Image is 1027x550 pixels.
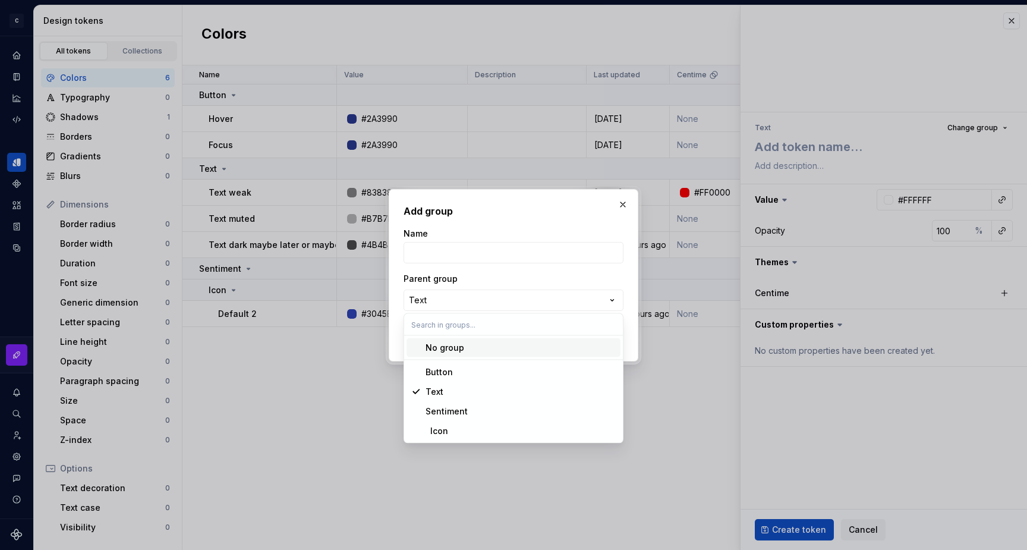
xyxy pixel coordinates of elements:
div: No group [426,342,464,354]
div: Text [426,386,443,398]
div: Button [426,366,453,378]
div: Search in groups... [404,336,623,443]
div: Sentiment [426,406,468,417]
div: Icon [426,425,448,437]
input: Search in groups... [404,314,623,335]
